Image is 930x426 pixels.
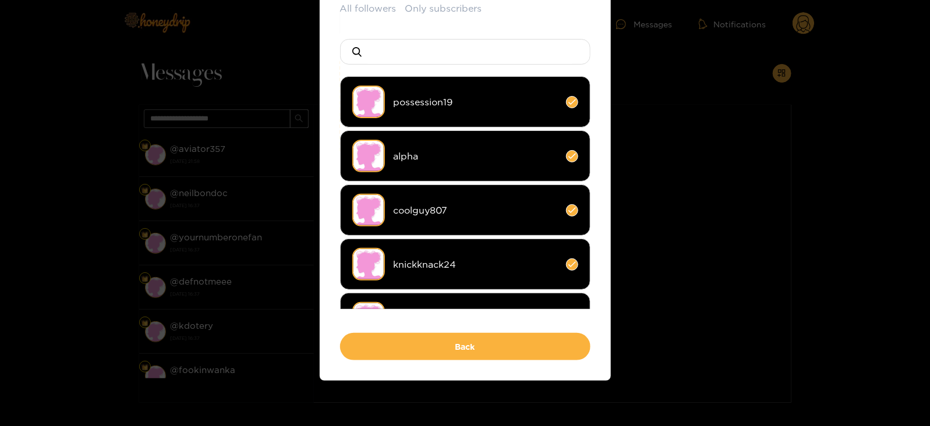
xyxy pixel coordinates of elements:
img: no-avatar.png [352,86,385,118]
span: coolguy807 [394,204,557,217]
img: no-avatar.png [352,248,385,281]
button: Only subscribers [405,2,482,15]
button: Back [340,333,590,360]
img: no-avatar.png [352,140,385,172]
img: no-avatar.png [352,194,385,226]
span: alpha [394,150,557,163]
img: no-avatar.png [352,302,385,335]
span: knickknack24 [394,258,557,271]
span: possession19 [394,95,557,109]
button: All followers [340,2,397,15]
